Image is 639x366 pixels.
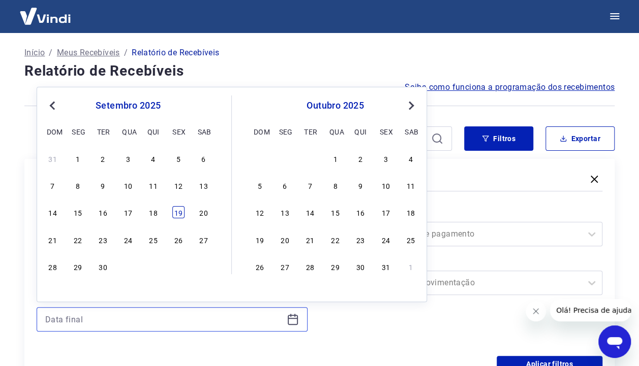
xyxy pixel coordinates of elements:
[334,208,601,220] label: Forma de Pagamento
[57,47,120,59] a: Meus Recebíveis
[354,125,367,138] div: qui
[354,206,367,218] div: Choose quinta-feira, 16 de outubro de 2025
[122,125,134,138] div: qua
[304,260,316,273] div: Choose terça-feira, 28 de outubro de 2025
[354,260,367,273] div: Choose quinta-feira, 30 de outubro de 2025
[254,152,266,164] div: Choose domingo, 28 de setembro de 2025
[464,126,533,151] button: Filtros
[354,179,367,191] div: Choose quinta-feira, 9 de outubro de 2025
[304,125,316,138] div: ter
[279,152,291,164] div: Choose segunda-feira, 29 de setembro de 2025
[122,234,134,246] div: Choose quarta-feira, 24 de setembro de 2025
[304,206,316,218] div: Choose terça-feira, 14 de outubro de 2025
[279,179,291,191] div: Choose segunda-feira, 6 de outubro de 2025
[147,179,160,191] div: Choose quinta-feira, 11 de setembro de 2025
[198,260,210,273] div: Choose sábado, 4 de outubro de 2025
[334,256,601,269] label: Tipo de Movimentação
[279,234,291,246] div: Choose segunda-feira, 20 de outubro de 2025
[405,152,417,164] div: Choose sábado, 4 de outubro de 2025
[526,301,546,321] iframe: Fechar mensagem
[198,179,210,191] div: Choose sábado, 13 de setembro de 2025
[72,125,84,138] div: seg
[254,234,266,246] div: Choose domingo, 19 de outubro de 2025
[147,152,160,164] div: Choose quinta-feira, 4 de setembro de 2025
[97,152,109,164] div: Choose terça-feira, 2 de setembro de 2025
[254,206,266,218] div: Choose domingo, 12 de outubro de 2025
[97,125,109,138] div: ter
[279,260,291,273] div: Choose segunda-feira, 27 de outubro de 2025
[198,152,210,164] div: Choose sábado, 6 de setembro de 2025
[198,234,210,246] div: Choose sábado, 27 de setembro de 2025
[147,206,160,218] div: Choose quinta-feira, 18 de setembro de 2025
[47,260,59,273] div: Choose domingo, 28 de setembro de 2025
[24,47,45,59] a: Início
[172,125,185,138] div: sex
[47,125,59,138] div: dom
[329,179,342,191] div: Choose quarta-feira, 8 de outubro de 2025
[405,260,417,273] div: Choose sábado, 1 de novembro de 2025
[354,234,367,246] div: Choose quinta-feira, 23 de outubro de 2025
[122,206,134,218] div: Choose quarta-feira, 17 de setembro de 2025
[47,206,59,218] div: Choose domingo, 14 de setembro de 2025
[279,125,291,138] div: seg
[122,260,134,273] div: Choose quarta-feira, 1 de outubro de 2025
[405,179,417,191] div: Choose sábado, 11 de outubro de 2025
[405,81,615,93] a: Saiba como funciona a programação dos recebimentos
[97,206,109,218] div: Choose terça-feira, 16 de setembro de 2025
[24,61,615,81] h4: Relatório de Recebíveis
[124,47,128,59] p: /
[254,179,266,191] div: Choose domingo, 5 de outubro de 2025
[252,99,418,112] div: outubro 2025
[72,234,84,246] div: Choose segunda-feira, 22 de setembro de 2025
[254,125,266,138] div: dom
[172,234,185,246] div: Choose sexta-feira, 26 de setembro de 2025
[254,260,266,273] div: Choose domingo, 26 de outubro de 2025
[329,206,342,218] div: Choose quarta-feira, 15 de outubro de 2025
[47,179,59,191] div: Choose domingo, 7 de setembro de 2025
[72,179,84,191] div: Choose segunda-feira, 8 de setembro de 2025
[198,206,210,218] div: Choose sábado, 20 de setembro de 2025
[198,125,210,138] div: sab
[354,152,367,164] div: Choose quinta-feira, 2 de outubro de 2025
[380,206,392,218] div: Choose sexta-feira, 17 de outubro de 2025
[329,152,342,164] div: Choose quarta-feira, 1 de outubro de 2025
[380,234,392,246] div: Choose sexta-feira, 24 de outubro de 2025
[172,206,185,218] div: Choose sexta-feira, 19 de setembro de 2025
[147,260,160,273] div: Choose quinta-feira, 2 de outubro de 2025
[329,234,342,246] div: Choose quarta-feira, 22 de outubro de 2025
[172,179,185,191] div: Choose sexta-feira, 12 de setembro de 2025
[279,206,291,218] div: Choose segunda-feira, 13 de outubro de 2025
[550,299,631,321] iframe: Mensagem da empresa
[45,151,211,274] div: month 2025-09
[97,179,109,191] div: Choose terça-feira, 9 de setembro de 2025
[45,99,211,112] div: setembro 2025
[598,325,631,358] iframe: Botão para abrir a janela de mensagens
[405,206,417,218] div: Choose sábado, 18 de outubro de 2025
[132,47,219,59] p: Relatório de Recebíveis
[72,152,84,164] div: Choose segunda-feira, 1 de setembro de 2025
[47,152,59,164] div: Choose domingo, 31 de agosto de 2025
[97,260,109,273] div: Choose terça-feira, 30 de setembro de 2025
[147,234,160,246] div: Choose quinta-feira, 25 de setembro de 2025
[172,152,185,164] div: Choose sexta-feira, 5 de setembro de 2025
[545,126,615,151] button: Exportar
[12,1,78,31] img: Vindi
[380,125,392,138] div: sex
[304,179,316,191] div: Choose terça-feira, 7 de outubro de 2025
[380,260,392,273] div: Choose sexta-feira, 31 de outubro de 2025
[405,234,417,246] div: Choose sábado, 25 de outubro de 2025
[122,179,134,191] div: Choose quarta-feira, 10 de setembro de 2025
[329,260,342,273] div: Choose quarta-feira, 29 de outubro de 2025
[329,125,342,138] div: qua
[405,99,417,112] button: Next Month
[380,179,392,191] div: Choose sexta-feira, 10 de outubro de 2025
[45,312,283,327] input: Data final
[72,206,84,218] div: Choose segunda-feira, 15 de setembro de 2025
[304,234,316,246] div: Choose terça-feira, 21 de outubro de 2025
[380,152,392,164] div: Choose sexta-feira, 3 de outubro de 2025
[46,99,58,112] button: Previous Month
[6,7,85,15] span: Olá! Precisa de ajuda?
